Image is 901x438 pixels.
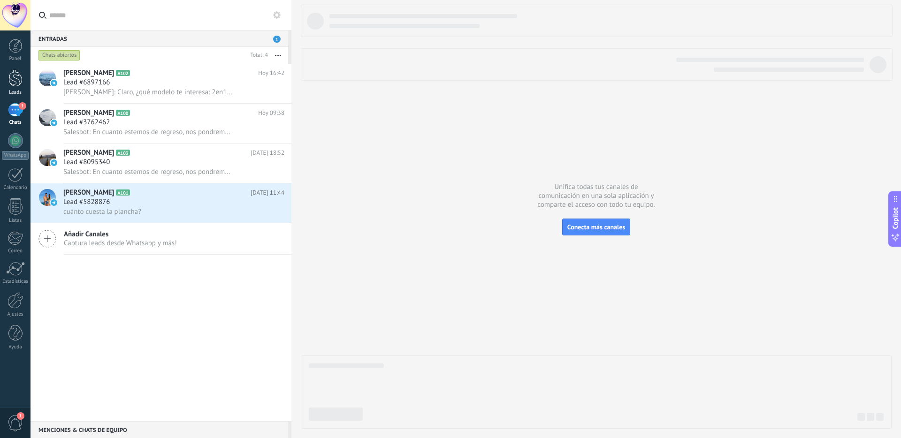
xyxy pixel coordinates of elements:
[2,90,29,96] div: Leads
[63,68,114,78] span: [PERSON_NAME]
[891,208,900,229] span: Copilot
[247,51,268,60] div: Total: 4
[2,344,29,350] div: Ayuda
[116,150,130,156] span: A103
[63,128,233,136] span: Salesbot: En cuanto estemos de regreso, nos pondremos en contacto contigo 💖 ¡Gracias por tu pacie...
[251,148,284,158] span: [DATE] 18:52
[2,279,29,285] div: Estadísticas
[38,50,80,61] div: Chats abiertos
[63,197,110,207] span: Lead #5828876
[64,230,177,239] span: Añadir Canales
[63,118,110,127] span: Lead #3762462
[2,185,29,191] div: Calendario
[116,70,130,76] span: A102
[258,68,284,78] span: Hoy 16:42
[116,189,130,196] span: A101
[63,167,233,176] span: Salesbot: En cuanto estemos de regreso, nos pondremos en contacto contigo 💖 ¡Gracias por tu pacie...
[31,64,291,103] a: avataricon[PERSON_NAME]A102Hoy 16:42Lead #6897166[PERSON_NAME]: Claro, ¿qué modelo te interesa: 2...
[63,78,110,87] span: Lead #6897166
[63,207,141,216] span: cuánto cuesta la plancha?
[51,120,57,126] img: icon
[2,151,29,160] div: WhatsApp
[19,102,26,110] span: 1
[31,421,288,438] div: Menciones & Chats de equipo
[51,199,57,206] img: icon
[251,188,284,197] span: [DATE] 11:44
[51,80,57,86] img: icon
[63,148,114,158] span: [PERSON_NAME]
[116,110,130,116] span: A100
[63,88,233,97] span: [PERSON_NAME]: Claro, ¿qué modelo te interesa: 2en1 Light Pink ([PERSON_NAME]), 2en1 PINK ([PERSO...
[2,56,29,62] div: Panel
[63,108,114,118] span: [PERSON_NAME]
[17,412,24,420] span: 1
[273,36,281,43] span: 1
[268,47,288,64] button: Más
[31,104,291,143] a: avataricon[PERSON_NAME]A100Hoy 09:38Lead #3762462Salesbot: En cuanto estemos de regreso, nos pond...
[31,30,288,47] div: Entradas
[31,143,291,183] a: avataricon[PERSON_NAME]A103[DATE] 18:52Lead #8095340Salesbot: En cuanto estemos de regreso, nos p...
[63,158,110,167] span: Lead #8095340
[2,120,29,126] div: Chats
[567,223,625,231] span: Conecta más canales
[2,248,29,254] div: Correo
[63,188,114,197] span: [PERSON_NAME]
[258,108,284,118] span: Hoy 09:38
[64,239,177,248] span: Captura leads desde Whatsapp y más!
[562,219,630,235] button: Conecta más canales
[2,218,29,224] div: Listas
[31,183,291,223] a: avataricon[PERSON_NAME]A101[DATE] 11:44Lead #5828876cuánto cuesta la plancha?
[2,311,29,317] div: Ajustes
[51,159,57,166] img: icon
